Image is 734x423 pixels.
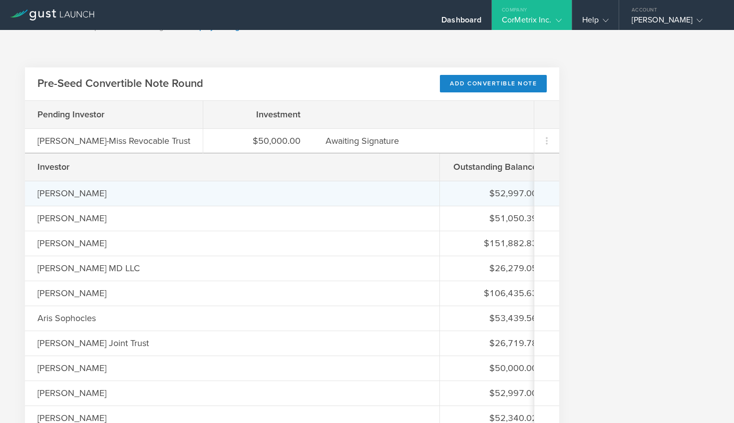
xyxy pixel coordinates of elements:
iframe: Chat Widget [684,375,734,423]
div: $26,279.05 [452,262,537,275]
div: Aris Sophocles [37,312,137,325]
div: $51,050.39 [452,212,537,225]
div: [PERSON_NAME] [37,362,137,375]
div: $50,000.00 [216,134,301,147]
div: $50,000.00 [452,362,537,375]
div: Dashboard [441,15,481,30]
div: Pending Investor [37,108,137,121]
div: Add Convertible Note [440,75,547,92]
span: Awaiting Signature [326,135,399,146]
div: [PERSON_NAME] [37,237,137,250]
div: [PERSON_NAME] Joint Trust [37,337,149,350]
div: $151,882.83 [452,237,537,250]
div: $106,435.63 [452,287,537,300]
div: [PERSON_NAME] [37,212,137,225]
div: Outstanding Balance [452,160,537,173]
div: [PERSON_NAME]-Miss Revocable Trust [37,134,190,147]
div: Investor [37,160,137,173]
div: [PERSON_NAME] MD LLC [37,262,140,275]
div: $52,997.00 [452,387,537,400]
div: $53,439.56 [452,312,537,325]
div: [PERSON_NAME] [632,15,717,30]
h2: Pre-Seed Convertible Note Round [37,76,203,91]
div: [PERSON_NAME] [37,387,137,400]
div: [PERSON_NAME] [37,187,137,200]
a: Gust Equity Management [174,22,261,31]
div: [PERSON_NAME] [37,287,137,300]
div: CorMetrix Inc. [502,15,561,30]
div: Help [582,15,609,30]
div: Investment [216,108,301,121]
div: $26,719.78 [452,337,537,350]
div: $52,997.00 [452,187,537,200]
